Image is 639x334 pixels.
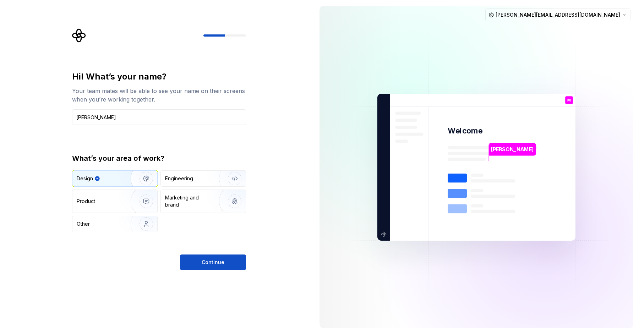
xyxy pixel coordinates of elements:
[180,254,246,270] button: Continue
[77,220,90,228] div: Other
[72,109,246,125] input: Han Solo
[491,145,534,153] p: [PERSON_NAME]
[72,153,246,163] div: What’s your area of work?
[72,87,246,104] div: Your team mates will be able to see your name on their screens when you’re working together.
[485,9,630,21] button: [PERSON_NAME][EMAIL_ADDRESS][DOMAIN_NAME]
[72,28,86,43] svg: Supernova Logo
[496,11,620,18] span: [PERSON_NAME][EMAIL_ADDRESS][DOMAIN_NAME]
[72,71,246,82] div: Hi! What’s your name?
[77,175,93,182] div: Design
[202,259,224,266] span: Continue
[77,198,95,205] div: Product
[448,126,482,136] p: Welcome
[165,175,193,182] div: Engineering
[165,194,213,208] div: Marketing and brand
[567,98,571,102] p: M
